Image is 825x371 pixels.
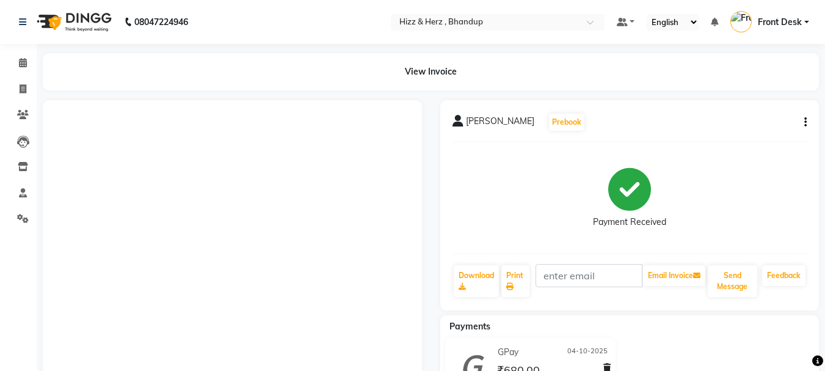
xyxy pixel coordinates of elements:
[593,216,666,229] div: Payment Received
[567,346,608,359] span: 04-10-2025
[643,265,705,286] button: Email Invoice
[758,16,802,29] span: Front Desk
[501,265,529,297] a: Print
[31,5,115,39] img: logo
[454,265,499,297] a: Download
[730,11,752,32] img: Front Desk
[134,5,188,39] b: 08047224946
[43,53,819,90] div: View Invoice
[762,265,805,286] a: Feedback
[466,115,534,132] span: [PERSON_NAME]
[708,265,757,297] button: Send Message
[549,114,584,131] button: Prebook
[449,321,490,332] span: Payments
[536,264,642,287] input: enter email
[498,346,518,359] span: GPay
